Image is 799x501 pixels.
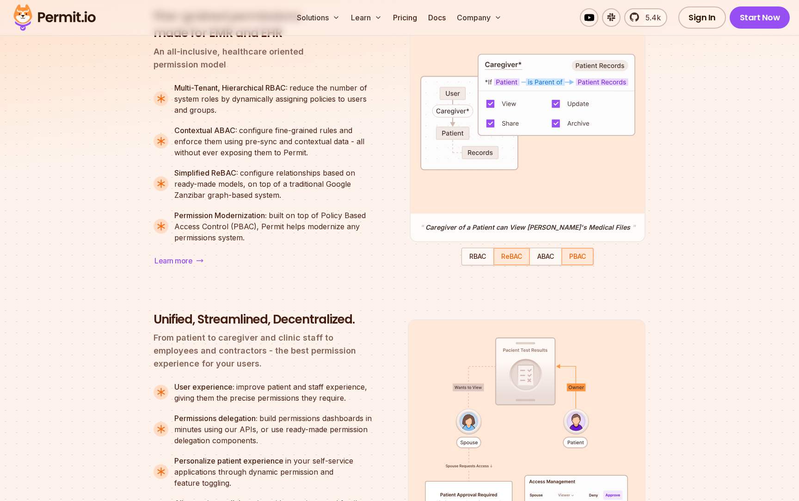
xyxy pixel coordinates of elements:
[174,168,240,177] strong: Simplified ReBAC:
[174,210,375,243] div: built on top of Policy Based Access Control (PBAC), Permit helps modernize any permissions system.
[640,12,661,23] span: 5.4k
[154,312,375,328] h3: Unified, Streamlined, Decentralized.
[424,8,449,27] a: Docs
[174,83,289,92] strong: Multi-Tenant, Hierarchical RBAC:
[389,8,421,27] a: Pricing
[569,252,586,260] span: PBAC
[174,126,239,135] strong: Contextual ABAC:
[174,413,375,446] div: build permissions dashboards in minutes using our APIs, or use ready-made permission delegation c...
[469,252,486,260] span: RBAC
[632,223,635,231] span: "
[154,45,375,71] p: An all-inclusive, healthcare oriented permission model
[501,252,522,260] span: ReBAC
[174,125,375,158] div: configure fine-grained rules and enforce them using pre-sync and contextual data - all without ev...
[174,167,375,201] div: configure relationships based on ready-made models, on top of a traditional Google Zanzibar graph...
[174,211,269,220] strong: Permission Modernization:
[347,8,386,27] button: Learn
[420,223,635,232] p: Caregiver of a Patient can View [PERSON_NAME]'s Medical Files
[154,255,192,266] span: Learn more
[154,331,375,370] p: From patient to caregiver and clinic staff to employees and contractors - the best permission exp...
[174,456,285,465] strong: Personalize patient experience
[624,8,667,27] a: 5.4k
[678,6,726,29] a: Sign In
[174,455,375,489] div: in your self-service applications through dynamic permission and feature toggling.
[174,382,236,391] strong: User experience:
[174,381,375,403] div: improve patient and staff experience, giving them the precise permissions they require.
[420,54,635,171] img: ReBAC
[9,2,100,33] img: Permit logo
[293,8,344,27] button: Solutions
[730,6,790,29] a: Start Now
[420,223,424,231] span: "
[174,414,259,423] strong: Permissions delegation:
[453,8,505,27] button: Company
[537,252,554,260] span: ABAC
[174,82,375,116] div: reduce the number of system roles by dynamically assigning policies to users and groups.
[154,254,204,267] a: Learn more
